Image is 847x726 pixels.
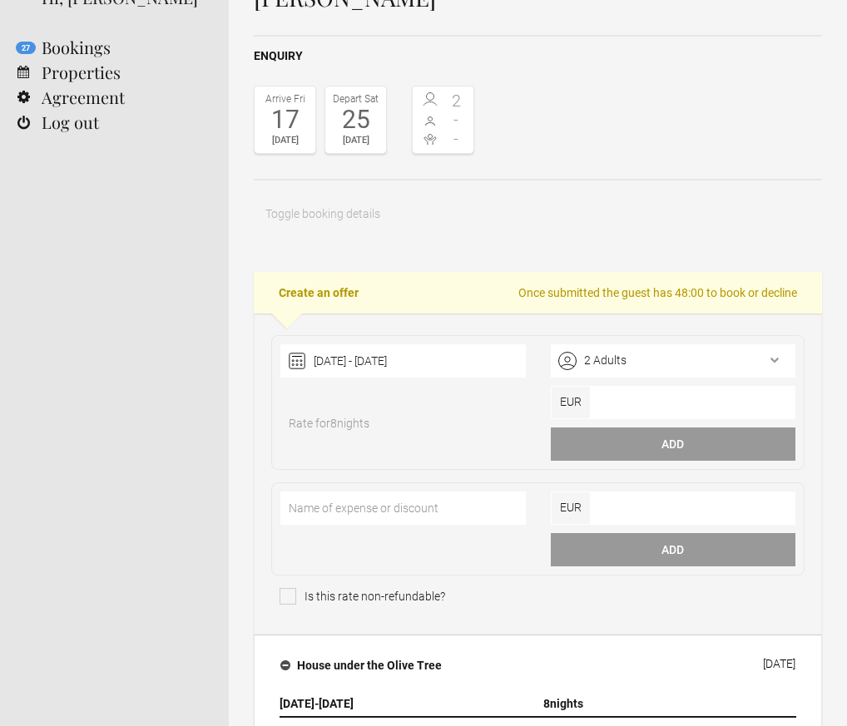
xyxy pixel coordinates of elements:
[443,92,470,109] span: 2
[443,111,470,128] span: -
[280,657,442,674] h4: House under the Olive Tree
[319,697,354,710] span: [DATE]
[330,417,337,430] span: 8
[518,284,797,301] span: Once submitted the guest has 48:00 to book or decline
[259,107,311,132] div: 17
[254,197,392,230] button: Toggle booking details
[551,427,796,461] button: Add
[280,491,526,525] input: Name of expense or discount
[763,657,795,670] div: [DATE]
[329,91,382,107] div: Depart Sat
[259,91,311,107] div: Arrive Fri
[280,691,486,717] th: -
[329,107,382,132] div: 25
[551,386,591,419] span: EUR
[280,697,315,710] span: [DATE]
[443,131,470,147] span: -
[267,648,809,683] button: House under the Olive Tree [DATE]
[254,47,822,65] h2: Enquiry
[280,588,445,605] span: Is this rate non-refundable?
[551,533,796,566] button: Add
[329,132,382,149] div: [DATE]
[280,415,378,440] span: Rate for nights
[551,491,591,525] span: EUR
[259,132,311,149] div: [DATE]
[16,42,36,54] flynt-notification-badge: 27
[543,697,550,710] span: 8
[254,272,822,314] h2: Create an offer
[486,691,589,717] th: nights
